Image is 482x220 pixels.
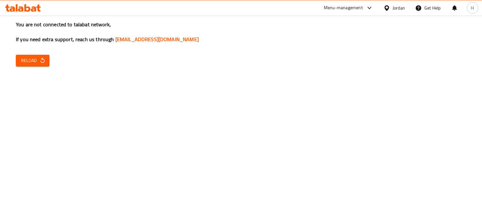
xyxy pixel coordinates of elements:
[115,35,199,44] a: [EMAIL_ADDRESS][DOMAIN_NAME]
[393,4,405,11] div: Jordan
[16,55,49,66] button: Reload
[471,4,474,11] span: H
[21,57,44,65] span: Reload
[16,21,466,43] h3: You are not connected to talabat network, If you need extra support, reach us through
[324,4,363,12] div: Menu-management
